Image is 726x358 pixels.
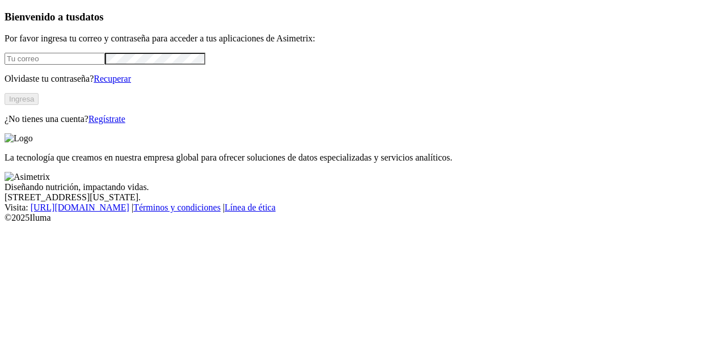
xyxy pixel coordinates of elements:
[5,74,721,84] p: Olvidaste tu contraseña?
[5,93,39,105] button: Ingresa
[5,11,721,23] h3: Bienvenido a tus
[94,74,131,83] a: Recuperar
[5,53,105,65] input: Tu correo
[88,114,125,124] a: Regístrate
[5,203,721,213] div: Visita : | |
[5,172,50,182] img: Asimetrix
[5,133,33,144] img: Logo
[133,203,221,212] a: Términos y condiciones
[5,213,721,223] div: © 2025 Iluma
[79,11,104,23] span: datos
[5,182,721,192] div: Diseñando nutrición, impactando vidas.
[31,203,129,212] a: [URL][DOMAIN_NAME]
[5,153,721,163] p: La tecnología que creamos en nuestra empresa global para ofrecer soluciones de datos especializad...
[5,114,721,124] p: ¿No tienes una cuenta?
[5,33,721,44] p: Por favor ingresa tu correo y contraseña para acceder a tus aplicaciones de Asimetrix:
[225,203,276,212] a: Línea de ética
[5,192,721,203] div: [STREET_ADDRESS][US_STATE].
